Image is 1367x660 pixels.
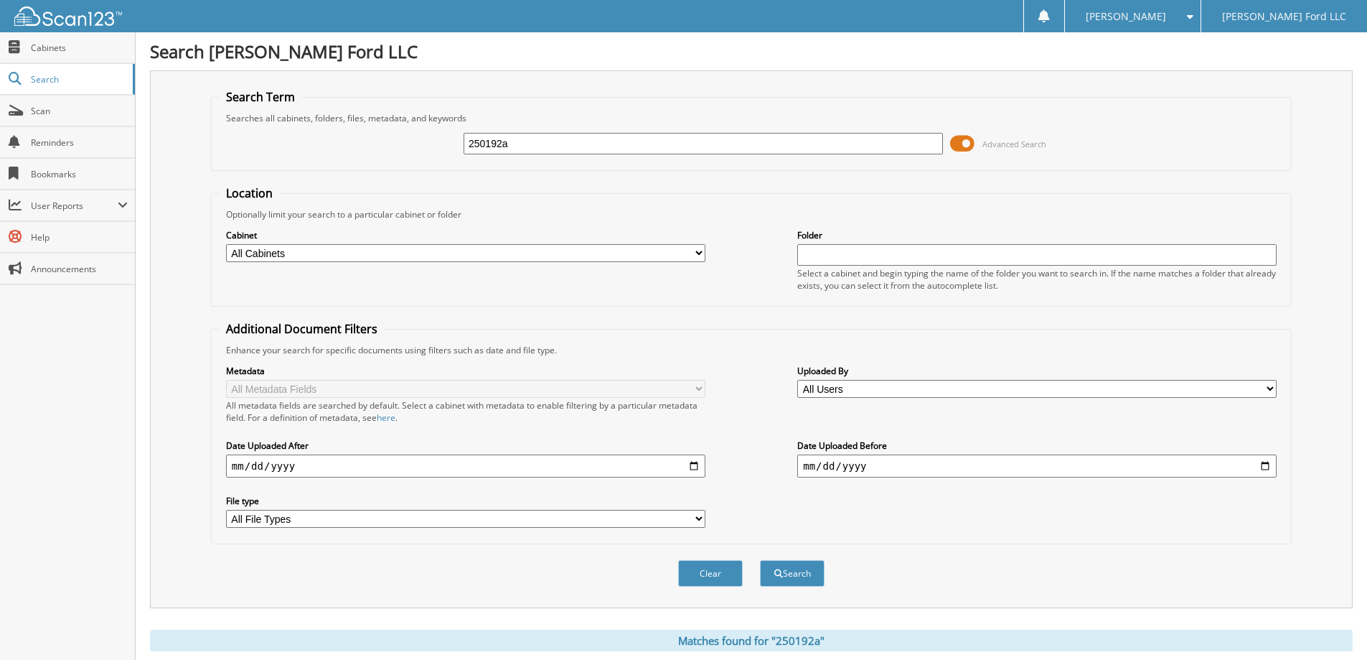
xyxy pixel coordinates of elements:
[31,231,128,243] span: Help
[31,200,118,212] span: User Reports
[797,267,1277,292] div: Select a cabinet and begin typing the name of the folder you want to search in. If the name match...
[982,139,1046,149] span: Advanced Search
[226,365,705,377] label: Metadata
[226,440,705,452] label: Date Uploaded After
[226,495,705,507] label: File type
[150,39,1353,63] h1: Search [PERSON_NAME] Ford LLC
[219,321,385,337] legend: Additional Document Filters
[760,560,825,587] button: Search
[31,263,128,275] span: Announcements
[31,73,126,85] span: Search
[31,105,128,117] span: Scan
[797,229,1277,241] label: Folder
[150,630,1353,651] div: Matches found for "250192a"
[377,412,395,424] a: here
[219,344,1284,356] div: Enhance your search for specific documents using filters such as date and file type.
[219,89,302,105] legend: Search Term
[31,168,128,180] span: Bookmarks
[226,399,705,424] div: All metadata fields are searched by default. Select a cabinet with metadata to enable filtering b...
[31,42,128,54] span: Cabinets
[219,208,1284,220] div: Optionally limit your search to a particular cabinet or folder
[219,112,1284,124] div: Searches all cabinets, folders, files, metadata, and keywords
[678,560,743,587] button: Clear
[219,185,280,201] legend: Location
[31,136,128,149] span: Reminders
[797,455,1277,478] input: end
[1222,12,1346,21] span: [PERSON_NAME] Ford LLC
[1086,12,1166,21] span: [PERSON_NAME]
[226,455,705,478] input: start
[797,440,1277,452] label: Date Uploaded Before
[226,229,705,241] label: Cabinet
[14,6,122,26] img: scan123-logo-white.svg
[797,365,1277,377] label: Uploaded By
